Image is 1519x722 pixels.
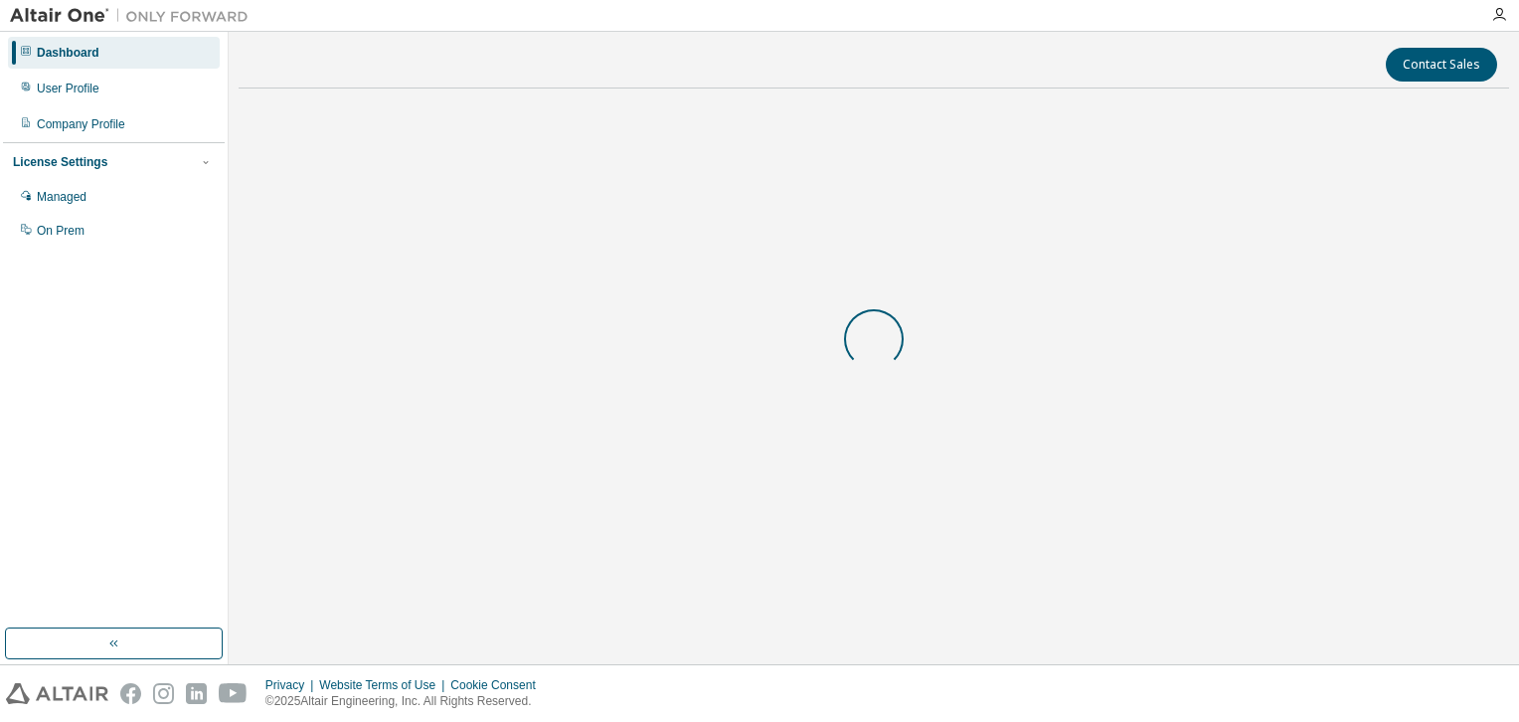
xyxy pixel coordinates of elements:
[120,683,141,704] img: facebook.svg
[37,81,99,96] div: User Profile
[265,693,548,710] p: © 2025 Altair Engineering, Inc. All Rights Reserved.
[37,116,125,132] div: Company Profile
[450,677,547,693] div: Cookie Consent
[319,677,450,693] div: Website Terms of Use
[153,683,174,704] img: instagram.svg
[219,683,248,704] img: youtube.svg
[6,683,108,704] img: altair_logo.svg
[1386,48,1497,82] button: Contact Sales
[37,45,99,61] div: Dashboard
[37,223,84,239] div: On Prem
[10,6,258,26] img: Altair One
[265,677,319,693] div: Privacy
[186,683,207,704] img: linkedin.svg
[37,189,86,205] div: Managed
[13,154,107,170] div: License Settings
